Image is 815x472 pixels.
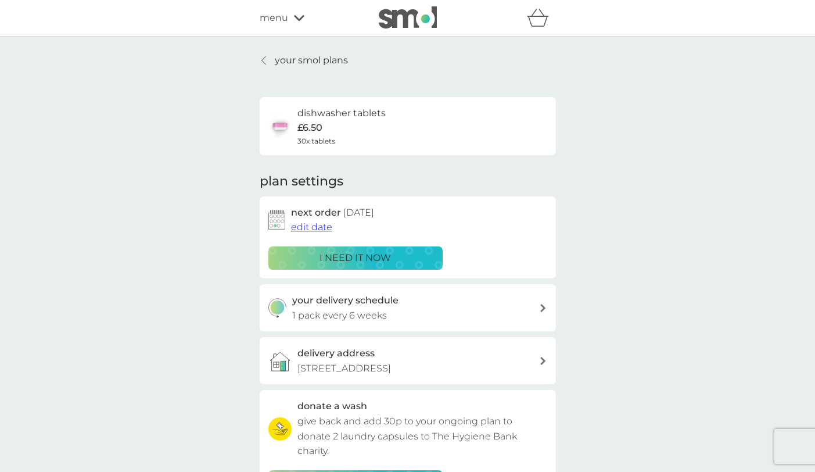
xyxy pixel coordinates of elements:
span: menu [260,10,288,26]
span: edit date [291,221,332,233]
p: 1 pack every 6 weeks [292,308,387,323]
h3: donate a wash [297,399,367,414]
p: £6.50 [297,120,322,135]
span: [DATE] [343,207,374,218]
p: your smol plans [275,53,348,68]
button: i need it now [268,246,443,270]
h2: next order [291,205,374,220]
h2: plan settings [260,173,343,191]
p: give back and add 30p to your ongoing plan to donate 2 laundry capsules to The Hygiene Bank charity. [297,414,547,459]
img: smol [379,6,437,28]
h6: dishwasher tablets [297,106,386,121]
button: your delivery schedule1 pack every 6 weeks [260,284,556,331]
p: [STREET_ADDRESS] [297,361,391,376]
h3: your delivery schedule [292,293,398,308]
a: your smol plans [260,53,348,68]
span: 30x tablets [297,135,335,146]
div: basket [527,6,556,30]
h3: delivery address [297,346,375,361]
a: delivery address[STREET_ADDRESS] [260,337,556,384]
p: i need it now [319,251,391,266]
img: dishwasher tablets [268,115,292,138]
button: edit date [291,220,332,235]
